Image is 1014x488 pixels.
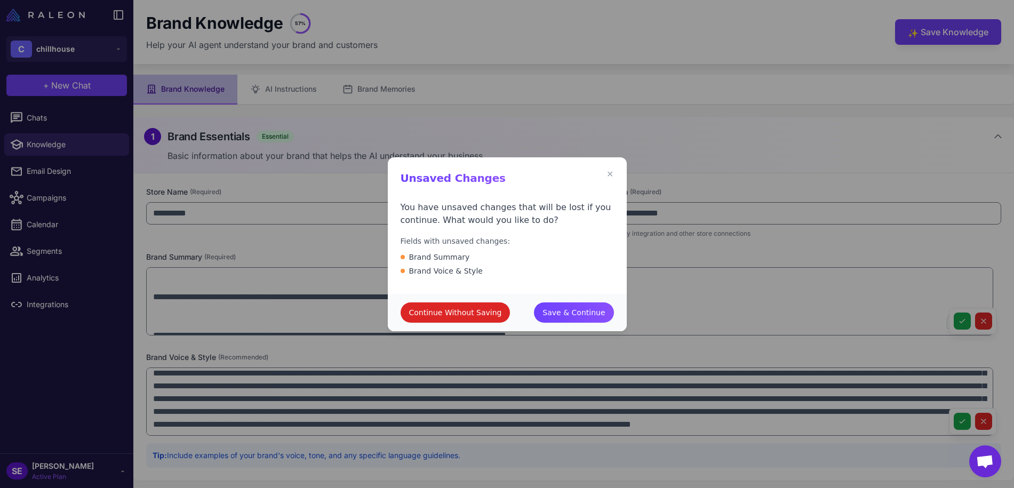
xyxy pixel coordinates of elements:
[606,168,613,181] button: Close
[401,170,506,186] h3: Unsaved Changes
[401,251,614,263] li: Brand Summary
[969,445,1001,477] div: Open chat
[401,302,510,323] button: Continue Without Saving
[542,307,605,318] span: Save & Continue
[534,302,613,323] button: Save & Continue
[401,201,614,227] p: You have unsaved changes that will be lost if you continue. What would you like to do?
[401,265,614,277] li: Brand Voice & Style
[401,235,614,247] p: Fields with unsaved changes:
